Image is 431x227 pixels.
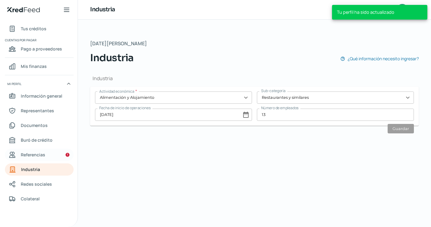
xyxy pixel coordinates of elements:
[21,195,40,203] span: Colateral
[90,50,134,65] span: Industria
[348,55,419,62] span: ¿Qué información necesito ingresar?
[5,119,74,132] a: Documentos
[21,180,52,188] span: Redes sociales
[5,149,74,161] a: Referencias
[21,121,48,129] span: Documentos
[5,43,74,55] a: Pago a proveedores
[5,178,74,190] a: Redes sociales
[21,62,47,70] span: Mis finanzas
[21,107,54,114] span: Representantes
[21,166,40,173] span: Industria
[21,45,62,53] span: Pago a proveedores
[5,37,73,43] span: Cuentas por pagar
[21,136,53,144] span: Buró de crédito
[388,124,414,133] button: Guardar
[90,39,147,48] span: [DATE][PERSON_NAME]
[99,89,134,94] span: Actividad económica
[5,60,74,73] a: Mis finanzas
[332,5,427,20] div: Tu perfil ha sido actualizado
[21,151,45,158] span: Referencias
[90,5,115,14] h1: Industria
[261,105,298,110] span: Número de empleados
[90,75,419,82] h1: Industria
[21,92,62,100] span: Información general
[99,105,151,110] span: Fecha de inicio de operaciones
[5,23,74,35] a: Tus créditos
[21,25,46,32] span: Tus créditos
[7,81,21,87] span: Mi perfil
[5,90,74,102] a: Información general
[5,163,74,176] a: Industria
[261,88,286,93] span: Sub-categoría
[5,105,74,117] a: Representantes
[5,193,74,205] a: Colateral
[5,134,74,146] a: Buró de crédito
